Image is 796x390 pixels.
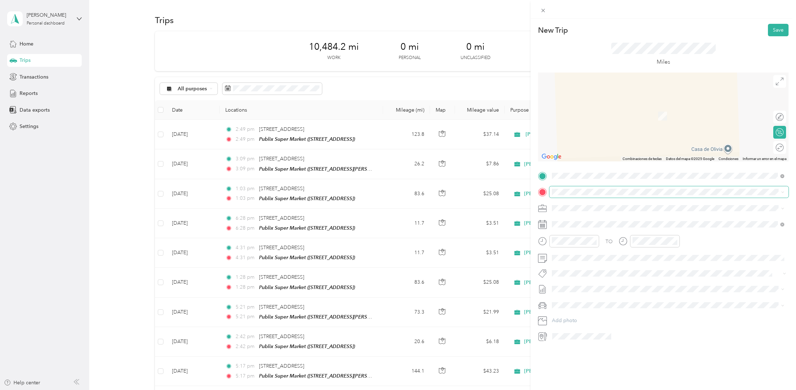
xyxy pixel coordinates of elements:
p: New Trip [538,25,568,35]
iframe: Everlance-gr Chat Button Frame [756,350,796,390]
div: TO [606,238,613,245]
button: Save [768,24,789,36]
a: Informar un error en el mapa [743,157,786,161]
button: Combinaciones de teclas [623,156,662,161]
p: Miles [657,58,670,66]
button: Add photo [549,316,789,326]
img: Google [540,152,563,161]
span: Datos del mapa ©2025 Google [666,157,714,161]
a: Condiciones (se abre en una nueva pestaña) [719,157,738,161]
a: Abrir esta área en Google Maps (se abre en una ventana nueva) [540,152,563,161]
